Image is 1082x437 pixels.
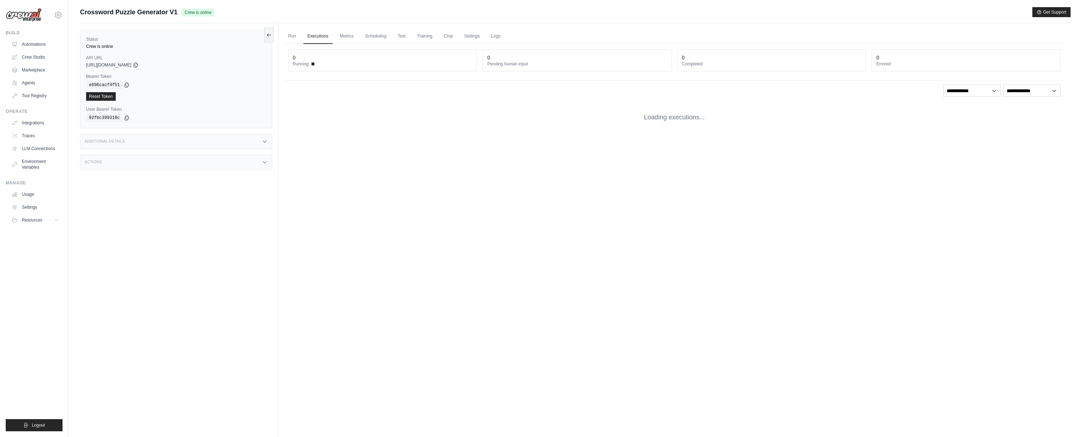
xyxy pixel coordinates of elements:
[9,189,63,200] a: Usage
[284,29,300,44] a: Run
[284,101,1065,134] div: Loading executions...
[9,214,63,226] button: Resources
[86,92,116,101] a: Reset Token
[86,55,266,61] label: API URL
[361,29,390,44] a: Scheduling
[9,90,63,101] a: Tool Registry
[6,180,63,186] div: Manage
[22,217,42,223] span: Resources
[85,139,125,144] h3: Additional Details
[487,29,505,44] a: Logs
[6,419,63,431] button: Logout
[439,29,457,44] a: Chat
[1032,7,1071,17] button: Get Support
[86,36,266,42] label: Status
[876,54,879,61] div: 0
[682,61,862,67] dt: Completed
[86,74,266,79] label: Bearer Token
[85,160,102,164] h3: Actions
[9,51,63,63] a: Crew Studio
[6,8,41,22] img: Logo
[9,39,63,50] a: Automations
[80,7,178,17] span: Crossword Puzzle Generator V1
[86,62,131,68] span: [URL][DOMAIN_NAME]
[487,61,667,67] dt: Pending human input
[9,77,63,89] a: Agents
[335,29,358,44] a: Metrics
[393,29,410,44] a: Test
[303,29,333,44] a: Executions
[9,64,63,76] a: Marketplace
[460,29,484,44] a: Settings
[9,143,63,154] a: LLM Connections
[32,422,45,428] span: Logout
[413,29,437,44] a: Training
[9,130,63,141] a: Traces
[86,44,266,49] div: Crew is online
[9,117,63,129] a: Integrations
[487,54,490,61] div: 0
[6,30,63,36] div: Build
[293,61,309,67] span: Running
[876,61,1056,67] dt: Errored
[293,54,296,61] div: 0
[182,9,214,16] span: Crew is online
[9,156,63,173] a: Environment Variables
[6,109,63,114] div: Operate
[86,81,123,89] code: e696cacf4f51
[86,106,266,112] label: User Bearer Token
[682,54,685,61] div: 0
[86,114,123,122] code: 92fbc399318c
[9,202,63,213] a: Settings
